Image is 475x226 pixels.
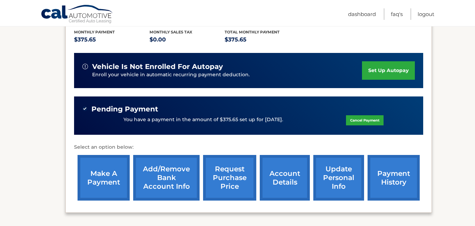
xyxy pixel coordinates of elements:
a: Dashboard [348,8,376,20]
img: check-green.svg [82,106,87,111]
p: Select an option below: [74,143,423,151]
a: set up autopay [362,61,415,80]
p: Enroll your vehicle in automatic recurring payment deduction. [92,71,362,79]
span: Monthly sales Tax [150,30,192,34]
p: $375.65 [225,35,300,45]
span: vehicle is not enrolled for autopay [92,62,223,71]
p: You have a payment in the amount of $375.65 set up for [DATE]. [123,116,283,124]
a: Logout [418,8,434,20]
span: Total Monthly Payment [225,30,280,34]
a: Cal Automotive [41,5,114,25]
img: alert-white.svg [82,64,88,69]
a: FAQ's [391,8,403,20]
p: $0.00 [150,35,225,45]
a: Add/Remove bank account info [133,155,200,201]
span: Monthly Payment [74,30,115,34]
a: account details [260,155,310,201]
a: update personal info [313,155,364,201]
span: Pending Payment [91,105,158,114]
a: payment history [368,155,420,201]
a: request purchase price [203,155,256,201]
a: Cancel Payment [346,115,384,125]
p: $375.65 [74,35,150,45]
a: make a payment [78,155,130,201]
